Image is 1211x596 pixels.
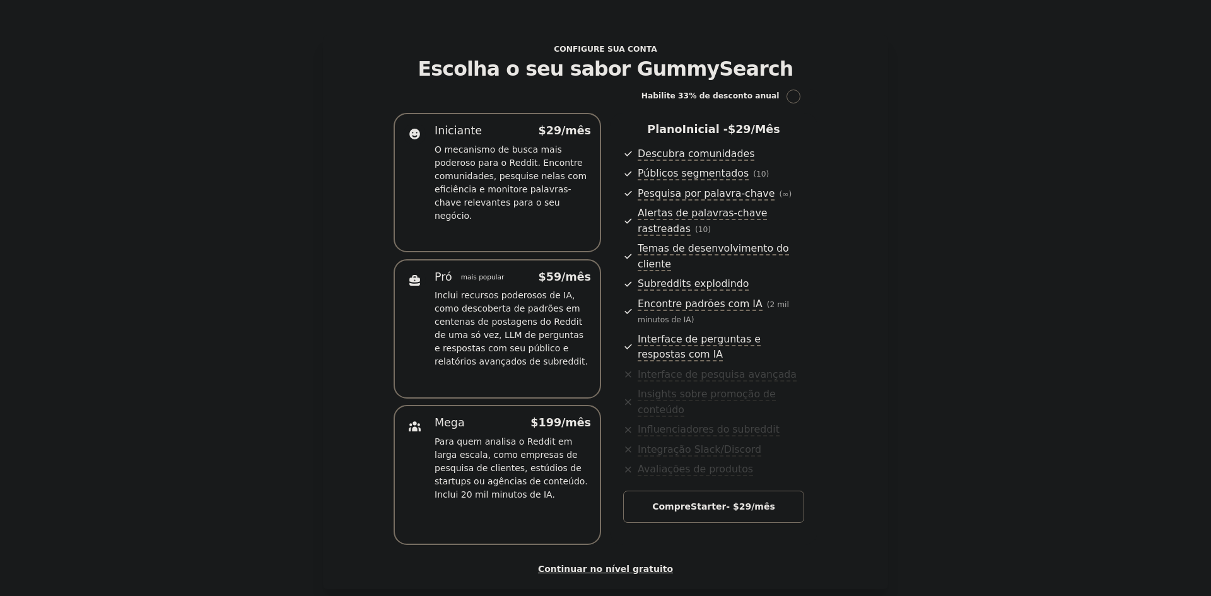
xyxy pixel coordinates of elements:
[708,225,711,234] font: )
[735,123,751,136] font: 29
[788,190,792,199] font: )
[638,443,761,455] font: Integração Slack/Discord
[623,491,804,523] button: CompreStarter- $29/mês
[647,123,682,136] font: Plano
[638,207,767,235] font: Alertas de palavras-chave rastreadas
[739,501,751,511] font: 29
[538,564,673,574] font: Continuar no nível gratuito
[638,300,789,325] font: 2 mil minutos de IA
[561,124,591,137] font: /mês
[461,273,504,281] font: mais popular
[546,271,561,283] font: 59
[641,91,780,100] font: Habilite 33% de desconto anual
[546,124,561,137] font: 29
[435,271,452,283] font: Pró
[691,501,726,511] font: Starter
[638,167,749,179] font: Públicos segmentados
[435,124,482,137] font: Iniciante
[638,298,763,310] font: Encontre padrões com IA
[751,501,775,511] font: /mês
[539,271,546,283] font: $
[435,290,588,366] font: Inclui recursos poderosos de IA, como descoberta de padrões em centenas de postagens do Reddit de...
[751,123,780,136] font: /mês
[530,416,538,429] font: $
[435,416,465,429] font: Mega
[652,501,691,511] font: Compre
[554,45,657,54] font: Configure sua conta
[682,123,728,136] font: Inicial -
[691,315,694,324] font: )
[726,501,739,511] font: - $
[728,123,735,136] font: $
[753,170,756,178] font: (
[539,124,546,137] font: $
[638,242,789,270] font: Temas de desenvolvimento do cliente
[539,416,562,429] font: 199
[767,300,770,309] font: (
[435,436,588,500] font: Para quem analisa o Reddit em larga escala, como empresas de pesquisa de clientes, estúdios de st...
[779,190,782,199] font: (
[418,57,793,80] font: Escolha o seu sabor GummySearch
[638,278,749,289] font: Subreddits explodindo
[695,225,698,234] font: (
[638,463,753,475] font: Avaliações de produtos
[638,148,754,160] font: Descubra comunidades
[638,368,797,380] font: Interface de pesquisa avançada
[561,416,591,429] font: /mês
[698,225,708,234] font: 10
[435,144,587,221] font: O mecanismo de busca mais poderoso para o Reddit. Encontre comunidades, pesquise nelas com eficiê...
[756,170,766,178] font: 10
[638,333,761,361] font: Interface de perguntas e respostas com IA
[638,423,780,435] font: Influenciadores do subreddit
[638,388,776,416] font: Insights sobre promoção de conteúdo
[766,170,769,178] font: )
[638,187,775,199] font: Pesquisa por palavra-chave
[561,271,591,283] font: /mês
[782,190,788,199] font: ∞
